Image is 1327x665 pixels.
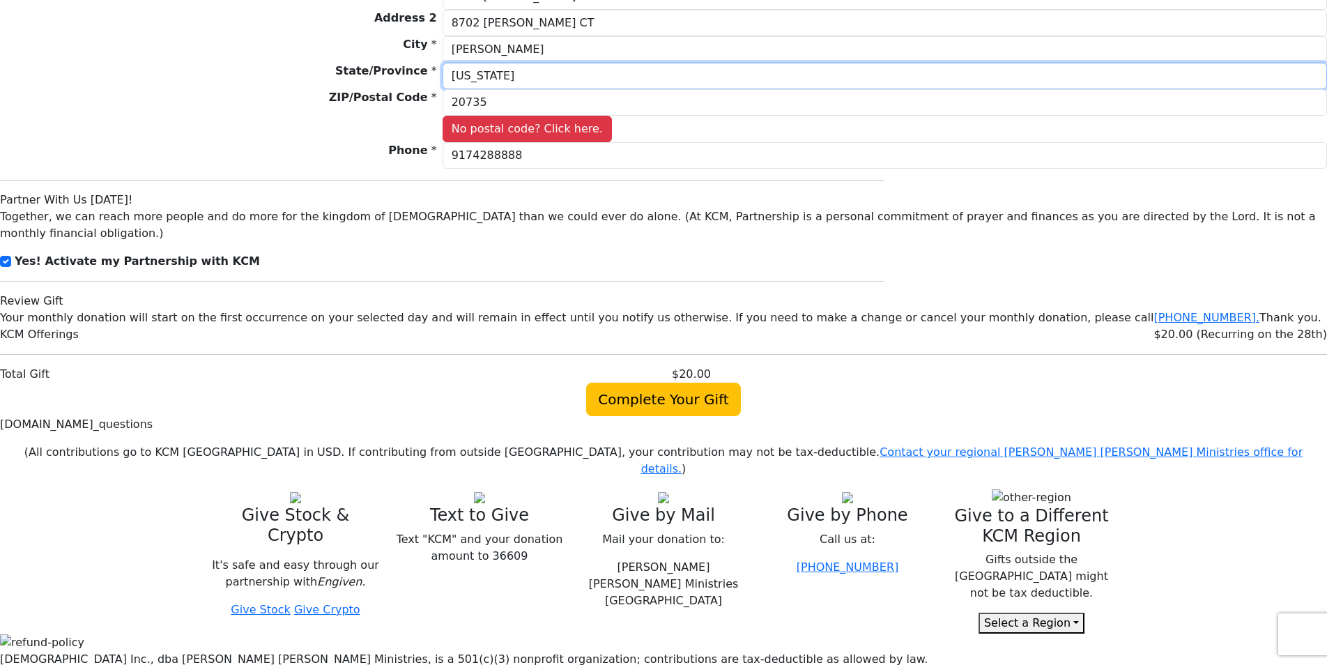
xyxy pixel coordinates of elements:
[317,575,365,588] i: Engiven.
[586,383,740,416] span: Complete Your Gift
[403,38,427,51] strong: City
[580,531,747,548] p: Mail your donation to:
[948,506,1115,546] h4: Give to a Different KCM Region
[580,505,747,526] h4: Give by Mail
[335,64,428,77] strong: State/Province
[1153,311,1259,324] a: [PHONE_NUMBER].
[842,492,853,503] img: mobile.svg
[658,492,669,503] img: envelope.svg
[641,445,1303,475] a: Contact your regional [PERSON_NAME] [PERSON_NAME] Ministries office for details.
[979,613,1084,634] button: Select a Region
[290,492,301,503] img: give-by-stock.svg
[764,505,931,526] h4: Give by Phone
[396,531,563,565] div: Text "KCM" and your donation amount to 36609
[948,551,1115,602] p: Gifts outside the [GEOGRAPHIC_DATA] might not be tax deductible.
[212,505,379,546] h4: Give Stock & Crypto
[580,559,747,609] p: [PERSON_NAME] [PERSON_NAME] Ministries [GEOGRAPHIC_DATA]
[1153,328,1327,341] span: $20.00 (Recurring on the 28th)
[992,489,1071,506] img: other-region
[15,254,260,268] strong: Yes! Activate my Partnership with KCM
[374,11,437,24] strong: Address 2
[231,603,291,616] a: Give Stock
[294,603,360,616] a: Give Crypto
[474,492,485,503] img: text-to-give.svg
[329,91,428,104] strong: ZIP/Postal Code
[443,116,612,142] span: No postal code? Click here.
[388,144,427,157] strong: Phone
[212,557,379,590] p: It's safe and easy through our partnership with
[396,505,563,526] h4: Text to Give
[764,531,931,548] p: Call us at:
[797,560,899,574] a: [PHONE_NUMBER]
